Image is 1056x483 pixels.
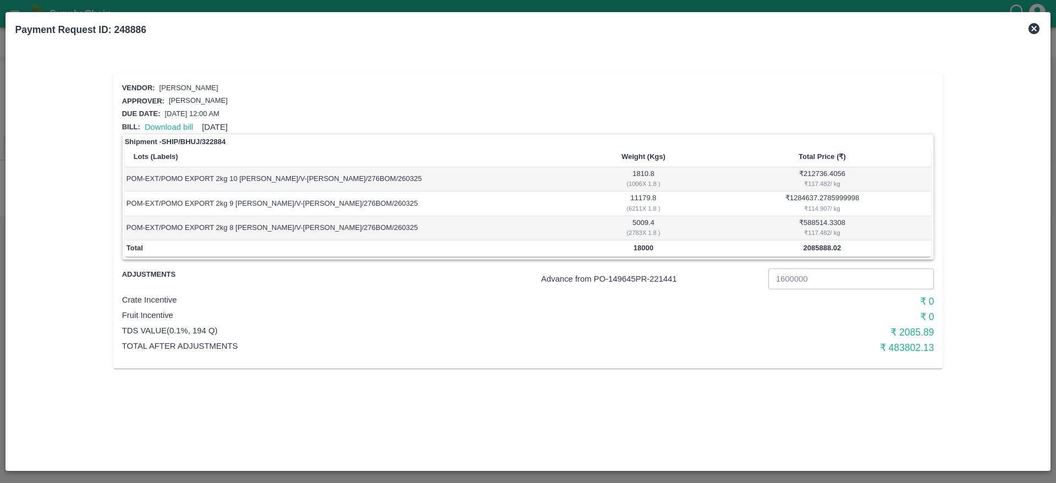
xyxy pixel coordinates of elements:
b: 18000 [634,244,653,252]
td: 11179.8 [574,191,713,216]
td: 1810.8 [574,167,713,191]
h6: ₹ 0 [663,309,934,325]
div: ₹ 114.907 / kg [715,204,930,213]
span: [DATE] [202,123,228,131]
input: Advance [768,268,934,289]
span: Adjustments [122,268,257,281]
strong: Shipment - SHIP/BHUJ/322884 [125,136,226,147]
p: Crate Incentive [122,294,663,306]
div: ( 1006 X 1.8 ) [575,179,711,189]
p: [PERSON_NAME] [169,96,228,106]
td: 5009.4 [574,216,713,240]
p: [DATE] 12:00 AM [164,109,219,119]
div: ( 6211 X 1.8 ) [575,204,711,213]
td: ₹ 588514.3308 [713,216,932,240]
b: Total Price (₹) [799,152,846,161]
a: Download bill [145,123,193,131]
b: Weight (Kgs) [621,152,665,161]
h6: ₹ 483802.13 [663,340,934,355]
b: Lots (Labels) [134,152,178,161]
div: ₹ 117.482 / kg [715,179,930,189]
span: Bill: [122,123,140,131]
p: Advance from PO- 149645 PR- 221441 [541,273,764,285]
h6: ₹ 2085.89 [663,325,934,340]
p: Total After adjustments [122,340,663,352]
b: 2085888.02 [804,244,842,252]
p: [PERSON_NAME] [159,83,218,94]
b: Payment Request ID: 248886 [15,24,146,35]
td: POM-EXT/POMO EXPORT 2kg 10 [PERSON_NAME]/V-[PERSON_NAME]/276BOM/260325 [125,167,574,191]
td: POM-EXT/POMO EXPORT 2kg 9 [PERSON_NAME]/V-[PERSON_NAME]/276BOM/260325 [125,191,574,216]
b: Total [127,244,143,252]
span: Due date: [122,109,161,118]
h6: ₹ 0 [663,294,934,309]
div: ( 2783 X 1.8 ) [575,228,711,238]
td: ₹ 1284637.2785999998 [713,191,932,216]
span: Vendor: [122,84,155,92]
p: TDS VALUE (0.1%, 194 Q) [122,325,663,337]
td: ₹ 212736.4056 [713,167,932,191]
span: Approver: [122,97,164,105]
p: Fruit Incentive [122,309,663,321]
td: POM-EXT/POMO EXPORT 2kg 8 [PERSON_NAME]/V-[PERSON_NAME]/276BOM/260325 [125,216,574,240]
div: ₹ 117.482 / kg [715,228,930,238]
